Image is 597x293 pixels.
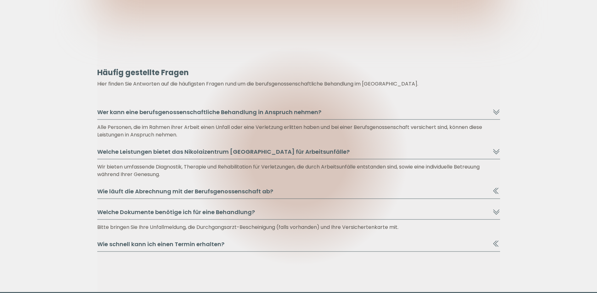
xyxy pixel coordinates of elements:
[97,163,500,178] div: Wir bieten umfassende Diagnostik, Therapie und Rehabilitation für Verletzungen, die durch Arbeits...
[97,187,500,199] button: Wie läuft die Abrechnung mit der Berufsgenossenschaft ab?
[97,68,500,78] h6: Häufig gestellte Fragen
[97,124,500,139] div: Alle Personen, die im Rahmen ihrer Arbeit einen Unfall oder eine Verletzung erlitten haben und be...
[97,108,500,120] button: Wer kann eine berufsgenossenschaftliche Behandlung in Anspruch nehmen?
[97,240,500,252] button: Wie schnell kann ich einen Termin erhalten?
[97,147,500,159] button: Welche Leistungen bietet das Nikolaizentrum [GEOGRAPHIC_DATA] für Arbeitsunfälle?
[97,224,500,231] div: Bitte bringen Sie Ihre Unfallmeldung, die Durchgangsarzt-Bescheinigung (falls vorhanden) und Ihre...
[97,208,500,220] button: Welche Dokumente benötige ich für eine Behandlung?
[97,80,500,88] p: Hier finden Sie Antworten auf die häufigsten Fragen rund um die berufsgenossenschaftliche Behandl...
